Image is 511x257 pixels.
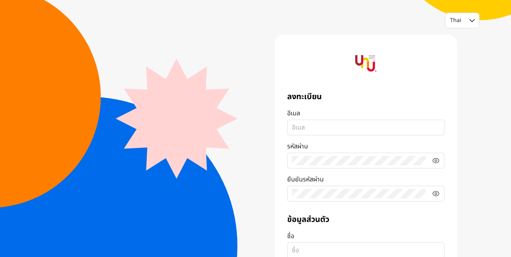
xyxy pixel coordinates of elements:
[292,156,426,165] input: รหัสผ่าน
[292,246,440,255] input: ชื่อ
[287,142,308,151] p: รหัสผ่าน
[287,214,445,225] span: ข้อมูลส่วนตัว
[287,91,445,102] span: ลงทะเบียน
[287,175,324,184] p: ยืนยันรหัสผ่าน
[287,109,300,118] p: อีเมล
[292,189,426,198] input: ยืนยันรหัสผ่าน
[287,231,294,241] p: ชื่อ
[450,17,465,24] div: Thai
[355,53,376,74] img: yournextu-logo-vertical-compact-v2.png
[292,123,440,132] input: อีเมล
